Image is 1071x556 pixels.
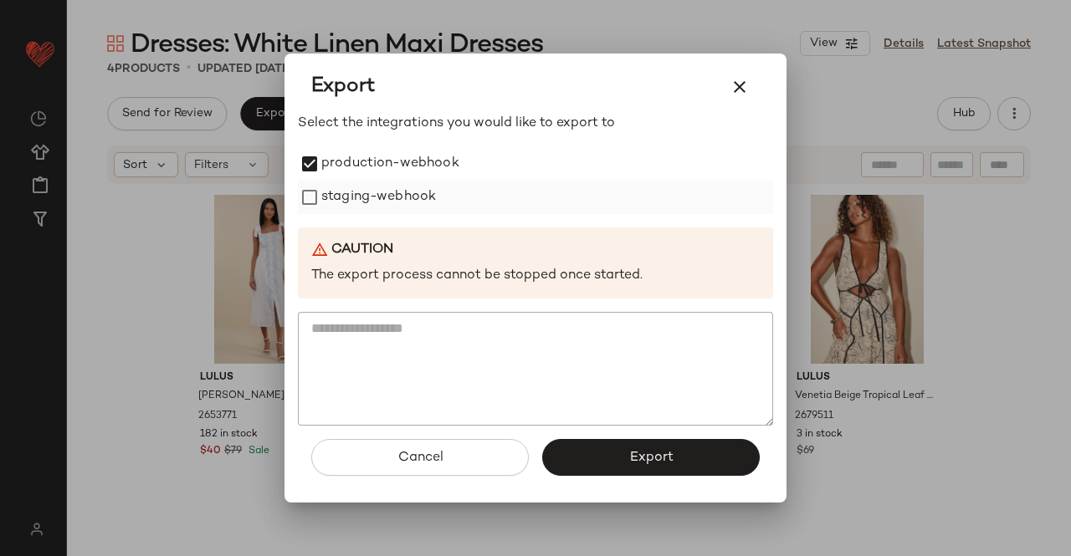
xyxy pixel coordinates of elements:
button: Export [542,439,760,476]
span: Export [628,450,673,466]
b: Caution [331,241,393,260]
span: Export [311,74,375,100]
label: staging-webhook [321,181,436,214]
span: Cancel [397,450,443,466]
p: Select the integrations you would like to export to [298,114,773,134]
button: Cancel [311,439,529,476]
label: production-webhook [321,147,459,181]
p: The export process cannot be stopped once started. [311,267,760,286]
